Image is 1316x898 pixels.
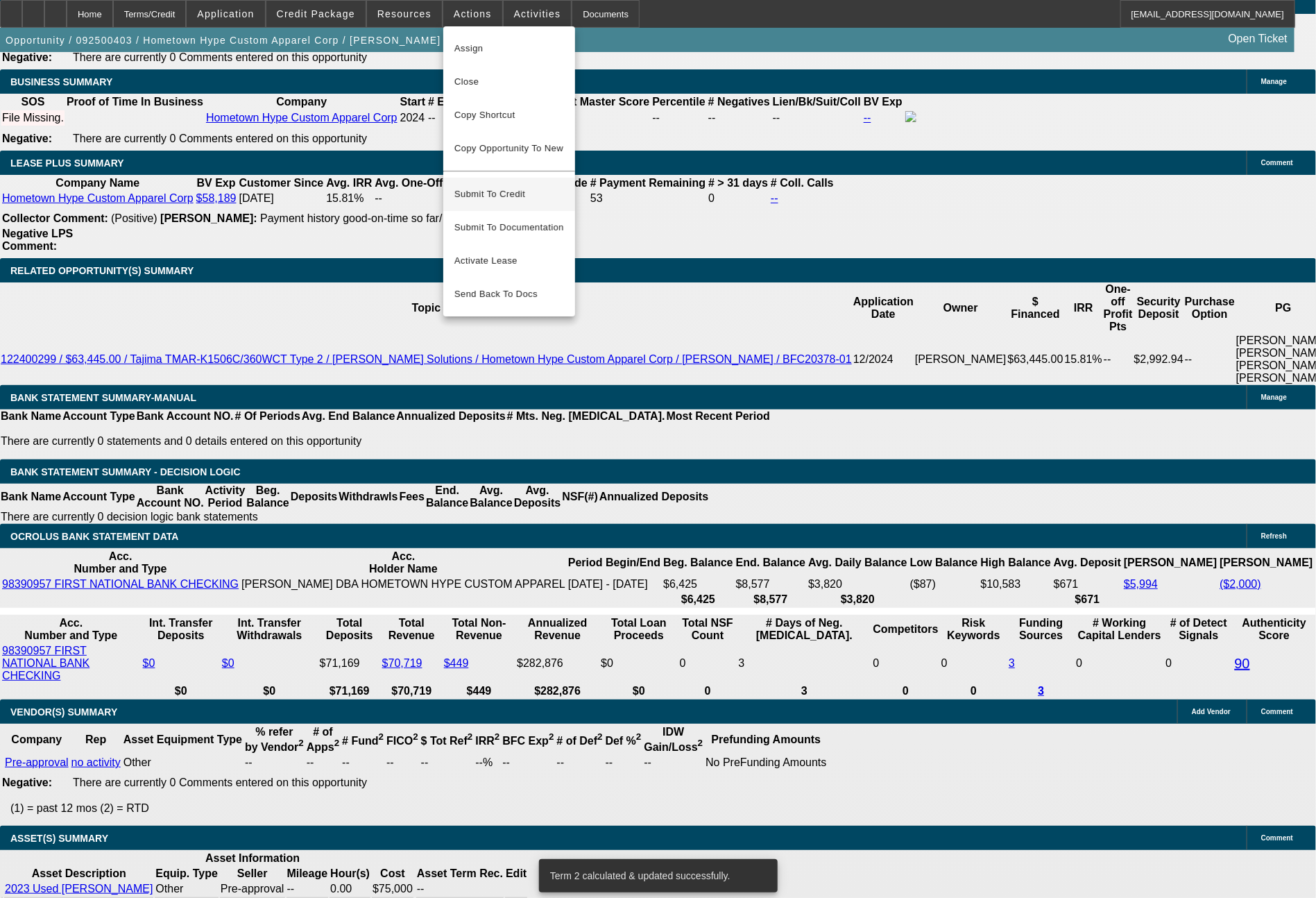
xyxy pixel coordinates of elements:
[454,186,564,203] span: Submit To Credit
[454,74,564,90] span: Close
[454,143,563,153] span: Copy Opportunity To New
[454,40,564,57] span: Assign
[454,253,564,269] span: Activate Lease
[454,107,564,124] span: Copy Shortcut
[454,286,564,303] span: Send Back To Docs
[454,219,564,236] span: Submit To Documentation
